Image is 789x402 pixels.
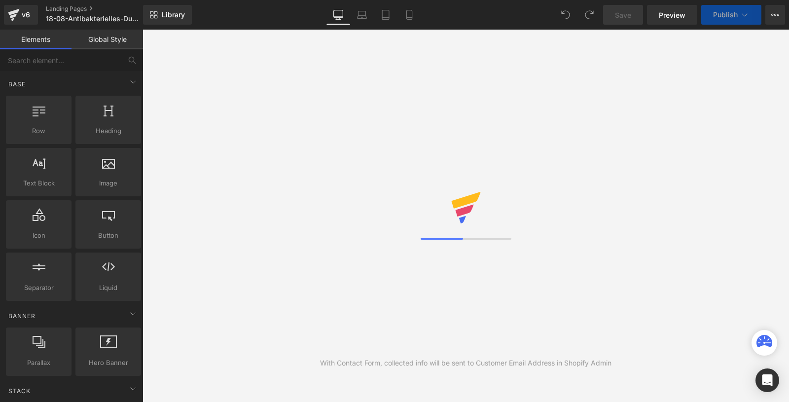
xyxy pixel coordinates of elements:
button: Publish [701,5,761,25]
span: Button [78,230,138,241]
a: Laptop [350,5,374,25]
span: Banner [7,311,36,321]
a: Global Style [72,30,143,49]
a: Preview [647,5,697,25]
span: Separator [9,283,69,293]
span: Stack [7,386,32,396]
span: Library [162,10,185,19]
button: Redo [579,5,599,25]
span: Save [615,10,631,20]
span: Icon [9,230,69,241]
span: Publish [713,11,738,19]
a: New Library [143,5,192,25]
button: More [765,5,785,25]
span: Image [78,178,138,188]
span: Parallax [9,358,69,368]
a: Landing Pages [46,5,159,13]
div: Open Intercom Messenger [755,368,779,392]
a: Tablet [374,5,397,25]
span: 18-08-Antibakterielles-Duschpeeling-Tuch-Desktop-adv-v1-redtrack [46,15,141,23]
span: Base [7,79,27,89]
span: Preview [659,10,685,20]
span: Hero Banner [78,358,138,368]
span: Text Block [9,178,69,188]
div: With Contact Form, collected info will be sent to Customer Email Address in Shopify Admin [320,358,611,368]
a: Desktop [326,5,350,25]
span: Heading [78,126,138,136]
div: v6 [20,8,32,21]
a: v6 [4,5,38,25]
span: Liquid [78,283,138,293]
span: Row [9,126,69,136]
a: Mobile [397,5,421,25]
button: Undo [556,5,575,25]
